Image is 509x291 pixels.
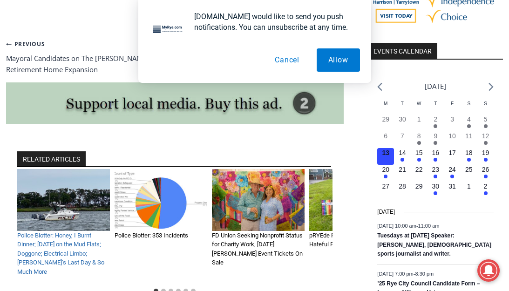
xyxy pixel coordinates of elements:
[17,232,104,275] a: Police Blotter: Honey, I Burnt Dinner; [DATE] on the Mud Flats; Doggone; Electrical Limbo; [PERSO...
[432,183,440,190] time: 30
[399,166,406,173] time: 21
[425,80,446,93] li: [DATE]
[434,191,437,195] em: Has events
[434,175,437,178] em: Has events
[467,183,471,190] time: 1
[444,131,461,148] button: 10
[115,232,188,239] a: Police Blotter: 353 Incidents
[484,183,488,190] time: 2
[461,131,477,148] button: 11
[417,101,421,106] span: W
[467,101,470,106] span: S
[482,132,489,140] time: 12
[399,149,406,156] time: 14
[451,101,454,106] span: F
[411,182,428,198] button: 29
[415,149,423,156] time: 15
[477,131,494,148] button: 12 Has events
[235,0,440,90] div: "We would have speakers with experience in local journalism speak to us about their experiences a...
[461,100,477,115] div: Saturday
[484,191,488,195] em: Has events
[244,93,432,114] span: Intern @ [DOMAIN_NAME]
[400,158,404,162] em: Has events
[309,232,399,248] a: pRYEde Flags Back Up in Wake of Hateful Flag Burning
[417,132,421,140] time: 8
[477,182,494,198] button: 2 Has events
[411,165,428,182] button: 22
[6,82,344,124] img: support local media, buy this ad
[450,115,454,123] time: 3
[399,183,406,190] time: 28
[482,166,489,173] time: 26
[411,131,428,148] button: 8 Has events
[212,232,303,266] a: FD Union Seeking Nonprofit Status for Charity Work, [DATE][PERSON_NAME] Event Tickets On Sale
[434,101,437,106] span: T
[377,115,394,131] button: 29
[467,115,471,123] time: 4
[411,100,428,115] div: Wednesday
[428,100,444,115] div: Thursday
[444,100,461,115] div: Friday
[115,169,207,283] div: 2 of 6
[115,169,207,231] img: (PHOTO: The evolving police blotter – for the seven days through November 29, 2023 here is a char...
[448,183,456,190] time: 31
[377,148,394,165] button: 13
[484,175,488,178] em: Has events
[309,169,402,231] img: Pride Flags Back on Bradford Avenue Lawn Rye, NY August 19, 2020
[434,158,437,162] em: Has events
[444,148,461,165] button: 17
[467,158,471,162] em: Has events
[448,149,456,156] time: 17
[187,11,360,33] div: [DOMAIN_NAME] would like to send you push notifications. You can unsubscribe at any time.
[377,223,416,229] span: [DATE] 10:00 am
[434,132,437,140] time: 9
[377,165,394,182] button: 20 Has events
[415,166,423,173] time: 22
[418,223,440,229] span: 11:00 am
[465,166,473,173] time: 25
[461,115,477,131] button: 4 Has events
[477,115,494,131] button: 5 Has events
[415,271,434,277] span: 8:30 pm
[461,165,477,182] button: 25
[17,151,86,167] h2: RELATED ARTICLES
[434,124,437,128] em: Has events
[448,166,456,173] time: 24
[484,158,488,162] em: Has events
[212,169,305,283] div: 3 of 6
[484,141,488,145] em: Has events
[444,182,461,198] button: 31
[377,100,394,115] div: Monday
[417,141,421,145] em: Has events
[212,169,305,231] img: (PHOTO: Party goers enjoying Rye FD Local 2029's Cinco De Mayo fundraiser in 2023.)
[394,182,411,198] button: 28
[224,90,451,116] a: Intern @ [DOMAIN_NAME]
[461,182,477,198] button: 1
[394,165,411,182] button: 21
[467,124,471,128] em: Has events
[428,131,444,148] button: 9 Has events
[17,169,110,231] a: Rye PD Police Boat PB1
[384,175,387,178] em: Has events
[400,132,404,140] time: 7
[394,115,411,131] button: 30
[309,169,402,283] div: 4 of 6
[411,148,428,165] button: 15 Has events
[377,182,394,198] button: 27
[411,115,428,131] button: 1
[394,148,411,165] button: 14 Has events
[428,165,444,182] button: 23 Has events
[263,48,311,72] button: Cancel
[465,132,473,140] time: 11
[417,115,421,123] time: 1
[448,132,456,140] time: 10
[477,100,494,115] div: Sunday
[382,115,389,123] time: 29
[394,100,411,115] div: Tuesday
[489,82,494,91] a: Next month
[450,175,454,178] em: Has events
[432,166,440,173] time: 23
[377,223,439,229] time: -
